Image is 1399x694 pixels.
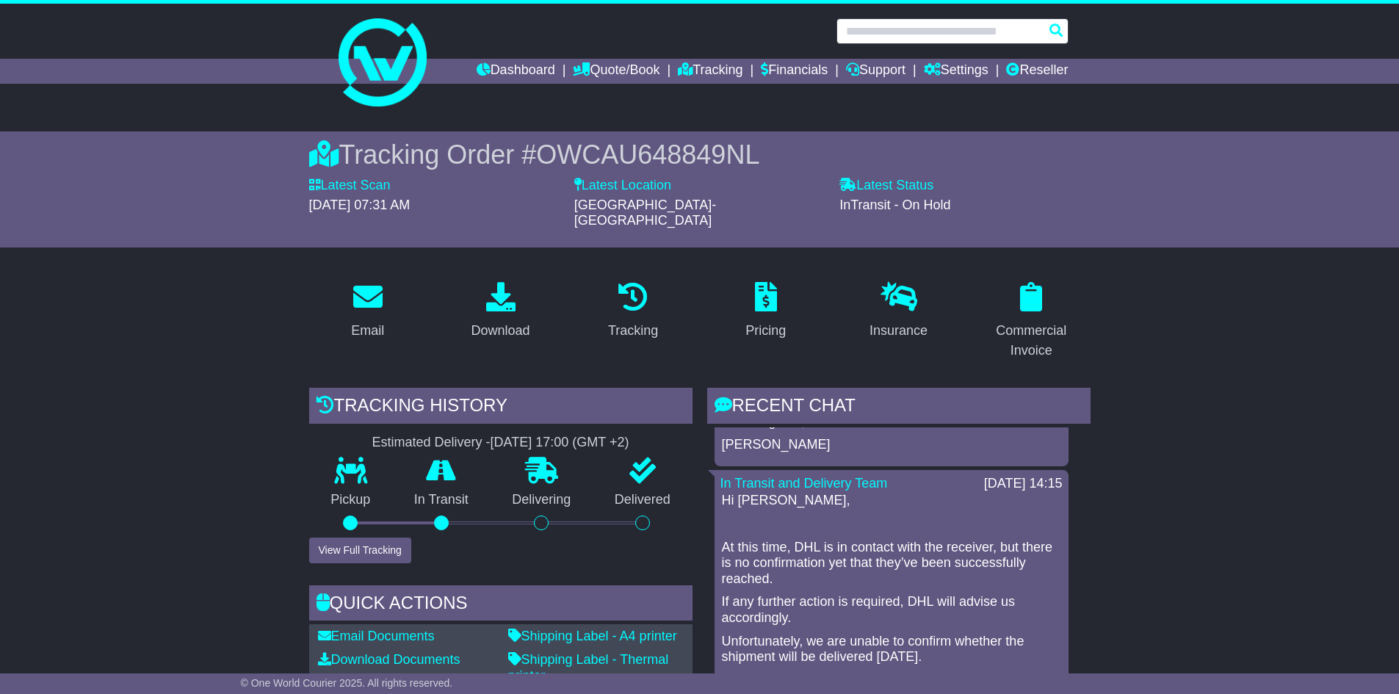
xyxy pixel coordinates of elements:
[491,492,593,508] p: Delivering
[392,492,491,508] p: In Transit
[573,59,659,84] a: Quote/Book
[351,321,384,341] div: Email
[508,652,669,683] a: Shipping Label - Thermal printer
[309,178,391,194] label: Latest Scan
[860,277,937,346] a: Insurance
[318,652,460,667] a: Download Documents
[972,277,1091,366] a: Commercial Invoice
[745,321,786,341] div: Pricing
[574,178,671,194] label: Latest Location
[839,198,950,212] span: InTransit - On Hold
[574,198,716,228] span: [GEOGRAPHIC_DATA]-[GEOGRAPHIC_DATA]
[1006,59,1068,84] a: Reseller
[599,277,668,346] a: Tracking
[722,594,1061,626] p: If any further action is required, DHL will advise us accordingly.
[491,435,629,451] div: [DATE] 17:00 (GMT +2)
[839,178,933,194] label: Latest Status
[309,139,1091,170] div: Tracking Order #
[241,677,453,689] span: © One World Courier 2025. All rights reserved.
[309,538,411,563] button: View Full Tracking
[720,476,888,491] a: In Transit and Delivery Team
[722,493,1061,509] p: Hi [PERSON_NAME],
[477,59,555,84] a: Dashboard
[309,388,693,427] div: Tracking history
[536,140,759,170] span: OWCAU648849NL
[593,492,693,508] p: Delivered
[309,435,693,451] div: Estimated Delivery -
[341,277,394,346] a: Email
[508,629,677,643] a: Shipping Label - A4 printer
[846,59,905,84] a: Support
[707,388,1091,427] div: RECENT CHAT
[318,629,435,643] a: Email Documents
[736,277,795,346] a: Pricing
[461,277,539,346] a: Download
[984,476,1063,492] div: [DATE] 14:15
[722,437,1061,453] p: [PERSON_NAME]
[924,59,988,84] a: Settings
[471,321,529,341] div: Download
[309,198,411,212] span: [DATE] 07:31 AM
[722,540,1061,588] p: At this time, DHL is in contact with the receiver, but there is no confirmation yet that they’ve ...
[982,321,1081,361] div: Commercial Invoice
[608,321,658,341] div: Tracking
[870,321,928,341] div: Insurance
[678,59,742,84] a: Tracking
[722,634,1061,665] p: Unfortunately, we are unable to confirm whether the shipment will be delivered [DATE].
[309,492,393,508] p: Pickup
[761,59,828,84] a: Financials
[309,585,693,625] div: Quick Actions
